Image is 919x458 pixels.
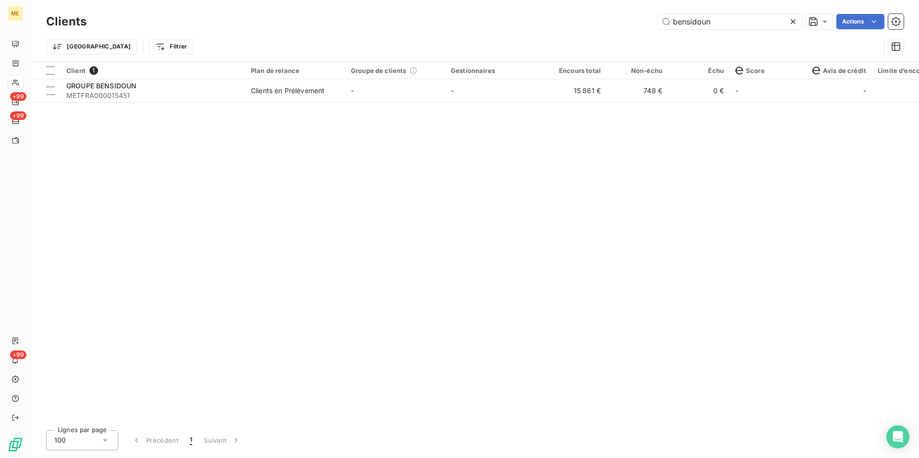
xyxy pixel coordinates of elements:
td: 0 € [668,79,730,102]
span: METFRA000015451 [66,91,239,100]
span: - [451,86,454,95]
span: - [351,86,354,95]
a: +99 [8,113,23,129]
div: Non-échu [612,67,662,74]
span: GROUPE BENSIDOUN [66,82,137,90]
div: Encours total [551,67,601,74]
span: +99 [10,350,26,359]
span: 100 [54,435,66,445]
span: +99 [10,111,26,120]
span: 1 [190,435,192,445]
span: Avis de crédit [812,67,866,74]
button: [GEOGRAPHIC_DATA] [46,39,137,54]
span: Groupe de clients [351,67,407,74]
div: ME [8,6,23,21]
a: +99 [8,94,23,109]
td: - [730,79,807,102]
div: Échu [674,67,724,74]
button: Suivant [198,430,247,450]
input: Rechercher [658,14,802,29]
td: 15 861 € [545,79,607,102]
img: Logo LeanPay [8,437,23,452]
span: Score [735,67,765,74]
button: Précédent [126,430,184,450]
div: Plan de relance [251,67,339,74]
button: 1 [184,430,198,450]
td: - [807,79,872,102]
div: Gestionnaires [451,67,539,74]
span: 1 [89,66,98,75]
span: Client [66,67,86,74]
h3: Clients [46,13,87,30]
td: 748 € [607,79,668,102]
span: +99 [10,92,26,101]
div: Clients en Prélèvement [251,86,324,96]
button: Actions [836,14,884,29]
button: Filtrer [149,39,193,54]
div: Open Intercom Messenger [886,425,909,448]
